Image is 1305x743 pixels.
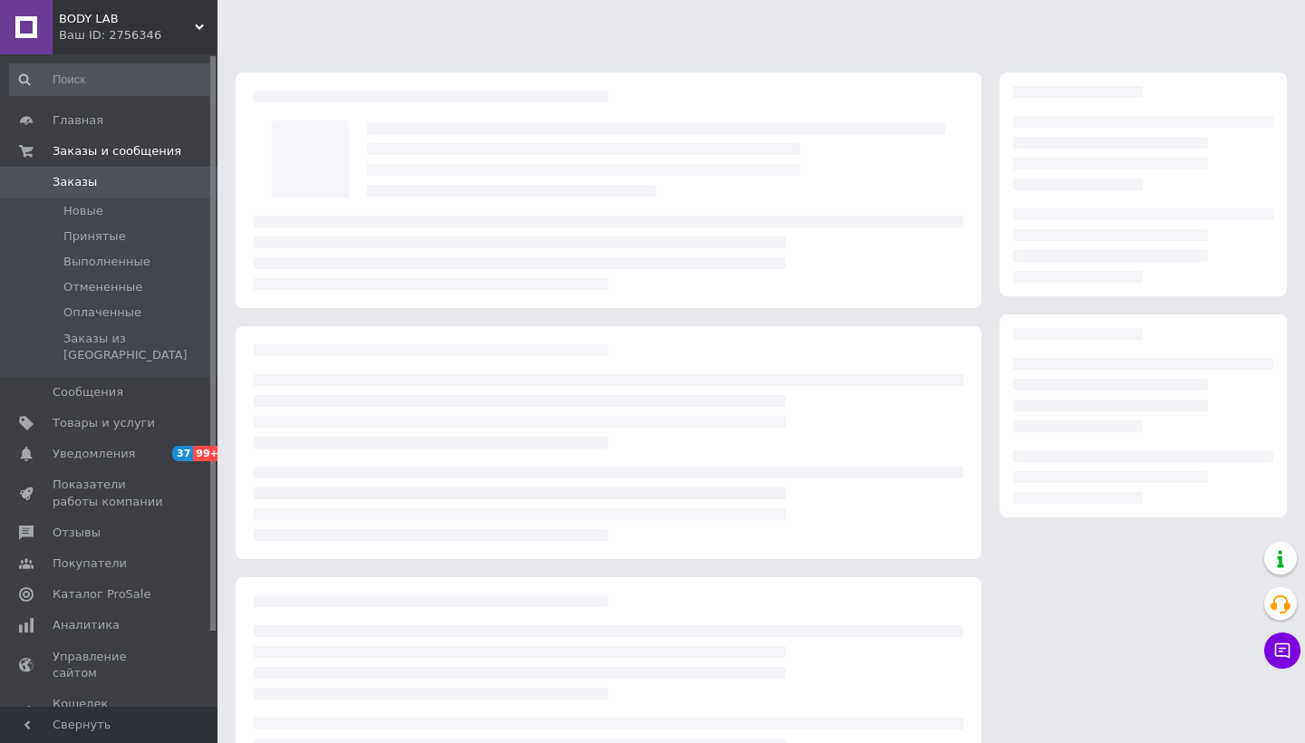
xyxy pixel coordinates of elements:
[9,63,214,96] input: Поиск
[1264,632,1300,669] button: Чат с покупателем
[53,586,150,603] span: Каталог ProSale
[193,446,223,461] span: 99+
[53,384,123,400] span: Сообщения
[63,304,141,321] span: Оплаченные
[53,112,103,129] span: Главная
[53,555,127,572] span: Покупатели
[53,446,135,462] span: Уведомления
[53,649,168,681] span: Управление сайтом
[59,27,217,43] div: Ваш ID: 2756346
[53,617,120,633] span: Аналитика
[63,228,126,245] span: Принятые
[53,477,168,509] span: Показатели работы компании
[53,143,181,159] span: Заказы и сообщения
[59,11,195,27] span: BODY LAB
[63,331,212,363] span: Заказы из [GEOGRAPHIC_DATA]
[63,254,150,270] span: Выполненные
[53,696,168,729] span: Кошелек компании
[53,415,155,431] span: Товары и услуги
[53,525,101,541] span: Отзывы
[172,446,193,461] span: 37
[63,203,103,219] span: Новые
[53,174,97,190] span: Заказы
[63,279,142,295] span: Отмененные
